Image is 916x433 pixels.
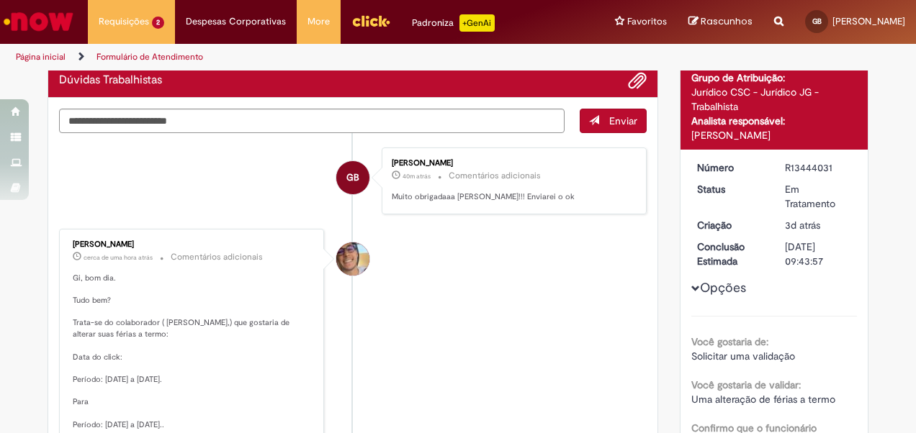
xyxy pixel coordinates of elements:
button: Enviar [580,109,647,133]
a: Página inicial [16,51,66,63]
span: Despesas Corporativas [186,14,286,29]
small: Comentários adicionais [449,170,541,182]
dt: Status [686,182,775,196]
dt: Número [686,160,775,175]
div: Em Tratamento [785,182,852,211]
div: [DATE] 09:43:57 [785,240,852,268]
div: R13444031 [785,160,852,175]
div: Grupo de Atribuição: [691,70,858,85]
span: More [307,14,330,29]
a: Rascunhos [688,15,753,29]
time: 25/08/2025 12:17:18 [785,219,820,232]
span: Enviar [609,114,637,127]
div: [PERSON_NAME] [691,128,858,142]
span: 2 [152,17,164,29]
a: Formulário de Atendimento [96,51,203,63]
span: [PERSON_NAME] [832,15,905,27]
span: Requisições [99,14,149,29]
button: Adicionar anexos [628,71,647,90]
img: ServiceNow [1,7,76,36]
span: Solicitar uma validação [691,350,795,363]
div: undefined Online [336,242,369,275]
div: Giovanna Gotelip Barbosa [336,161,369,194]
span: GB [346,160,359,195]
textarea: Digite sua mensagem aqui... [59,109,565,133]
div: Analista responsável: [691,114,858,128]
span: Rascunhos [701,14,753,28]
b: Você gostaria de: [691,335,768,348]
span: 40m atrás [403,172,431,181]
ul: Trilhas de página [11,44,600,70]
p: +GenAi [459,14,495,32]
b: Você gostaria de validar: [691,378,801,391]
div: Jurídico CSC - Jurídico JG - Trabalhista [691,85,858,114]
span: GB [812,17,822,26]
span: Favoritos [627,14,667,29]
span: 3d atrás [785,219,820,232]
span: cerca de uma hora atrás [84,253,153,262]
span: Uma alteração de férias a termo [691,393,835,406]
dt: Conclusão Estimada [686,240,775,268]
div: 25/08/2025 12:17:18 [785,218,852,232]
small: Comentários adicionais [171,251,263,263]
div: [PERSON_NAME] [392,159,632,168]
img: click_logo_yellow_360x200.png [351,10,390,32]
p: Muito obrigadaaa [PERSON_NAME]!!! Enviarei o ok [392,191,632,203]
div: [PERSON_NAME] [73,240,313,249]
dt: Criação [686,218,775,232]
div: Padroniza [412,14,495,32]
h2: Dúvidas Trabalhistas Histórico de tíquete [59,74,162,87]
time: 28/08/2025 08:52:55 [403,172,431,181]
